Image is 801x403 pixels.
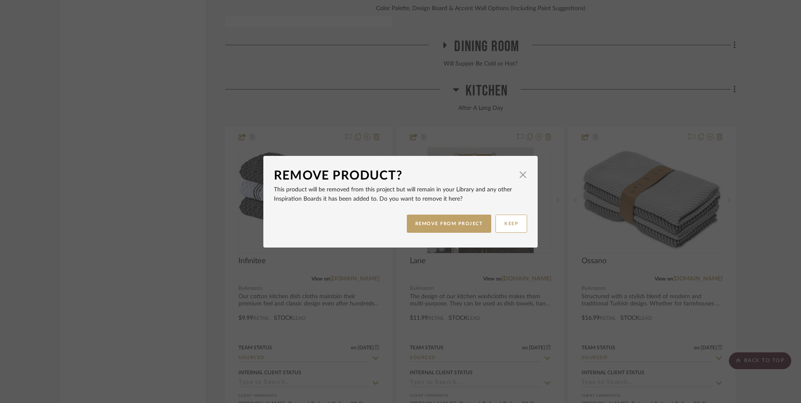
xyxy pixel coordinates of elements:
p: This product will be removed from this project but will remain in your Library and any other Insp... [274,185,527,204]
div: Remove Product? [274,166,514,185]
button: Close [514,166,531,183]
button: KEEP [495,215,527,233]
button: REMOVE FROM PROJECT [407,215,492,233]
dialog-header: Remove Product? [274,166,527,185]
